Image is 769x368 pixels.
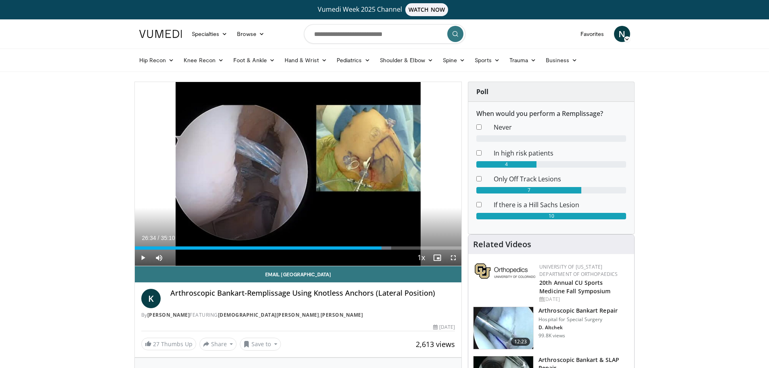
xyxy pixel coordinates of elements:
div: By FEATURING , [141,311,455,319]
p: 99.8K views [539,332,565,339]
a: Favorites [576,26,609,42]
a: Foot & Ankle [228,52,280,68]
dd: Only Off Track Lesions [488,174,632,184]
img: VuMedi Logo [139,30,182,38]
button: Play [135,250,151,266]
a: Sports [470,52,505,68]
a: Browse [232,26,269,42]
span: 2,613 views [416,339,455,349]
img: 10039_3.png.150x105_q85_crop-smart_upscale.jpg [474,307,533,349]
div: [DATE] [539,296,628,303]
dd: Never [488,122,632,132]
dd: If there is a Hill Sachs Lesion [488,200,632,210]
button: Mute [151,250,167,266]
div: [DATE] [433,324,455,331]
a: K [141,289,161,308]
button: Save to [240,338,281,351]
a: [DEMOGRAPHIC_DATA][PERSON_NAME] [218,311,319,318]
div: 10 [476,213,626,219]
a: [PERSON_NAME] [147,311,190,318]
span: 12:23 [511,338,530,346]
p: D. Altchek [539,324,618,331]
a: N [614,26,630,42]
div: 7 [476,187,581,193]
a: Trauma [505,52,541,68]
a: Pediatrics [332,52,375,68]
h6: When would you perform a Remplissage? [476,110,626,118]
a: Knee Recon [179,52,228,68]
div: 4 [476,161,536,168]
span: WATCH NOW [405,3,448,16]
button: Fullscreen [445,250,461,266]
a: 20th Annual CU Sports Medicine Fall Symposium [539,279,610,295]
div: Progress Bar [135,246,462,250]
img: 355603a8-37da-49b6-856f-e00d7e9307d3.png.150x105_q85_autocrop_double_scale_upscale_version-0.2.png [475,263,535,279]
a: Business [541,52,582,68]
a: 12:23 Arthroscopic Bankart Repair Hospital for Special Surgery D. Altchek 99.8K views [473,307,629,349]
a: Vumedi Week 2025 ChannelWATCH NOW [140,3,629,16]
a: University of [US_STATE] Department of Orthopaedics [539,263,618,278]
a: Spine [438,52,470,68]
h4: Related Videos [473,240,531,249]
h4: Arthroscopic Bankart-Remplissage Using Knotless Anchors (Lateral Position) [170,289,455,298]
a: 27 Thumbs Up [141,338,196,350]
p: Hospital for Special Surgery [539,316,618,323]
span: 35:10 [161,235,175,241]
video-js: Video Player [135,82,462,266]
span: / [158,235,159,241]
h3: Arthroscopic Bankart Repair [539,307,618,315]
button: Playback Rate [413,250,429,266]
button: Enable picture-in-picture mode [429,250,445,266]
a: [PERSON_NAME] [321,311,363,318]
span: 26:34 [142,235,156,241]
a: Email [GEOGRAPHIC_DATA] [135,266,462,282]
a: Shoulder & Elbow [375,52,438,68]
dd: In high risk patients [488,148,632,158]
span: 27 [153,340,159,348]
button: Share [199,338,237,351]
input: Search topics, interventions [304,24,465,44]
strong: Poll [476,87,488,96]
a: Hip Recon [134,52,179,68]
a: Hand & Wrist [280,52,332,68]
a: Specialties [187,26,233,42]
